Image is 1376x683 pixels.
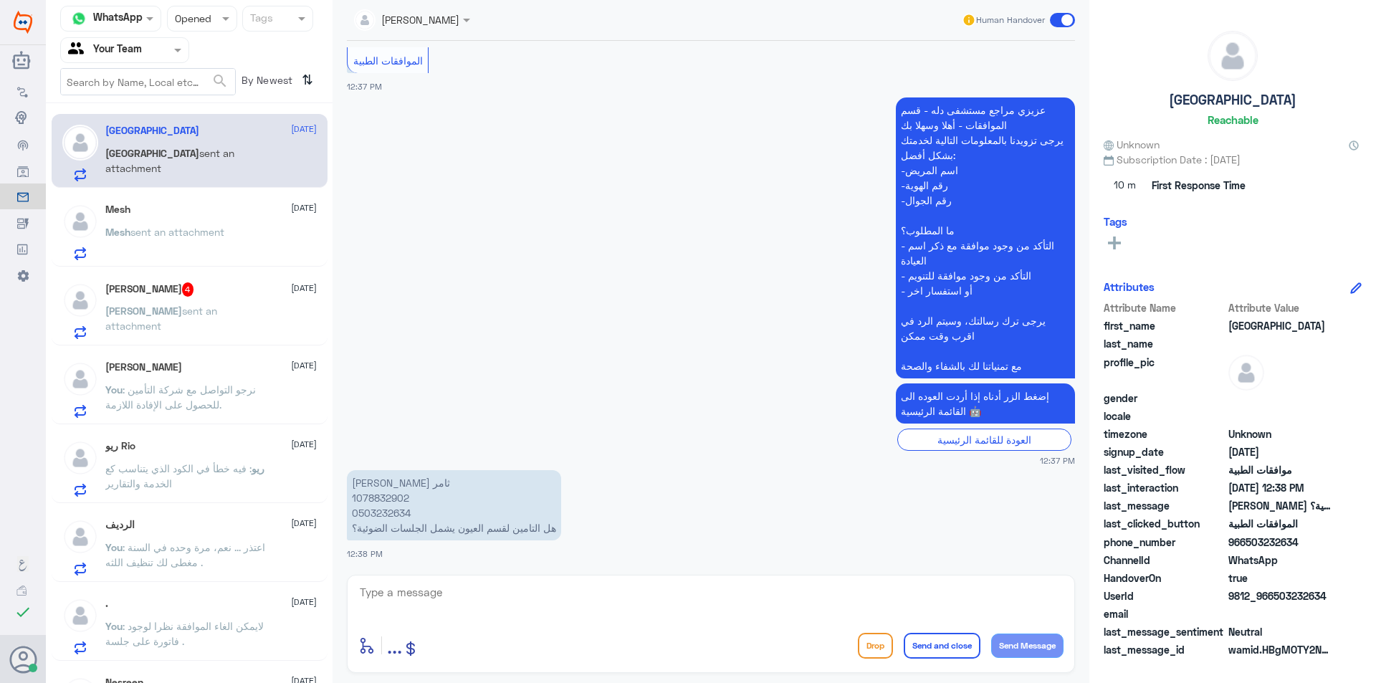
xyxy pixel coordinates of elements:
span: [DATE] [291,596,317,608]
h5: Mesh [105,204,130,216]
button: Drop [858,633,893,659]
span: : نرجو التواصل مع شركة التأمين للحصول على الإفادة اللازمة. [105,383,256,411]
span: 12:37 PM [1040,454,1075,467]
span: last_clicked_button [1104,516,1225,531]
span: search [211,72,229,90]
h5: Turki [105,125,199,137]
span: 12:37 PM [347,82,382,91]
span: الموافقات الطبية [1228,516,1332,531]
span: تركي مشعي آل ثامر 1078832902 0503232634 هل التامين لقسم العيون يشمل الجلسات الضوئية؟ [1228,498,1332,513]
span: null [1228,391,1332,406]
img: defaultAdmin.png [62,204,98,239]
i: check [14,603,32,621]
span: 2025-09-10T09:37:01.333Z [1228,444,1332,459]
span: [DATE] [291,517,317,530]
span: HandoverOn [1104,570,1225,586]
span: Unknown [1228,426,1332,441]
span: [DATE] [291,282,317,295]
h5: ريو Rio [105,440,135,452]
p: 10/9/2025, 12:37 PM [896,383,1075,424]
span: null [1228,606,1332,621]
span: : فيه خطأ في الكود الذي يتناسب كع الخدمة والتقارير [105,462,252,489]
span: ... [387,632,402,658]
span: 12:38 PM [347,549,383,558]
span: last_visited_flow [1104,462,1225,477]
span: last_message_sentiment [1104,624,1225,639]
span: موافقات الطبية [1228,462,1332,477]
span: You [105,620,123,632]
span: [DATE] [291,201,317,214]
img: defaultAdmin.png [1228,355,1264,391]
span: timezone [1104,426,1225,441]
span: gender [1104,391,1225,406]
span: last_name [1104,336,1225,351]
span: First Response Time [1152,178,1246,193]
span: first_name [1104,318,1225,333]
span: phone_number [1104,535,1225,550]
img: defaultAdmin.png [62,125,98,161]
span: locale [1104,409,1225,424]
span: ريو [252,462,264,474]
span: Attribute Name [1104,300,1225,315]
span: By Newest [236,68,296,97]
span: wamid.HBgMOTY2NTAzMjMyNjM0FQIAEhgUM0EwMkE5MThBRjZBQzIxNTU3MjEA [1228,642,1332,657]
span: last_interaction [1104,480,1225,495]
span: Attribute Value [1228,300,1332,315]
span: [DATE] [291,359,317,372]
h6: Tags [1104,215,1127,228]
span: email [1104,606,1225,621]
img: defaultAdmin.png [1208,32,1257,80]
span: 9812_966503232634 [1228,588,1332,603]
img: defaultAdmin.png [62,282,98,318]
button: Send Message [991,634,1064,658]
h5: . [105,598,108,610]
i: ⇅ [302,68,313,92]
span: profile_pic [1104,355,1225,388]
button: Send and close [904,633,980,659]
span: 2 [1228,553,1332,568]
h6: Reachable [1208,113,1258,126]
span: الموافقات الطبية [353,54,423,67]
img: defaultAdmin.png [62,519,98,555]
span: [DATE] [291,438,317,451]
div: Tags [248,10,273,29]
button: Avatar [9,646,37,673]
span: [GEOGRAPHIC_DATA] [105,147,199,159]
img: defaultAdmin.png [62,361,98,397]
p: 10/9/2025, 12:37 PM [896,97,1075,378]
span: Unknown [1104,137,1160,152]
span: 966503232634 [1228,535,1332,550]
h5: [GEOGRAPHIC_DATA] [1169,92,1296,108]
img: defaultAdmin.png [62,440,98,476]
span: 4 [182,282,194,297]
button: ... [387,629,402,661]
span: You [105,383,123,396]
p: 10/9/2025, 12:38 PM [347,470,561,540]
span: Mesh [105,226,130,238]
span: null [1228,409,1332,424]
span: sent an attachment [130,226,224,238]
img: whatsapp.png [68,8,90,29]
span: Turki [1228,318,1332,333]
button: search [211,70,229,93]
span: ChannelId [1104,553,1225,568]
span: true [1228,570,1332,586]
span: : لايمكن الغاء الموافقة نظرا لوجود فاتورة على جلسة . [105,620,264,647]
h6: Attributes [1104,280,1155,293]
span: [DATE] [291,123,317,135]
span: : اعتذر ... نعم، مرة وحده في السنة مغطى لك تنظيف اللثه . [105,541,265,568]
h5: الرديف [105,519,135,531]
span: UserId [1104,588,1225,603]
span: Human Handover [976,14,1045,27]
img: Widebot Logo [14,11,32,34]
span: Subscription Date : [DATE] [1104,152,1362,167]
span: 10 m [1104,173,1147,199]
img: yourTeam.svg [68,39,90,61]
div: العودة للقائمة الرئيسية [897,429,1071,451]
span: 0 [1228,624,1332,639]
span: You [105,541,123,553]
img: defaultAdmin.png [62,598,98,634]
span: last_message_id [1104,642,1225,657]
span: last_message [1104,498,1225,513]
input: Search by Name, Local etc… [61,69,235,95]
